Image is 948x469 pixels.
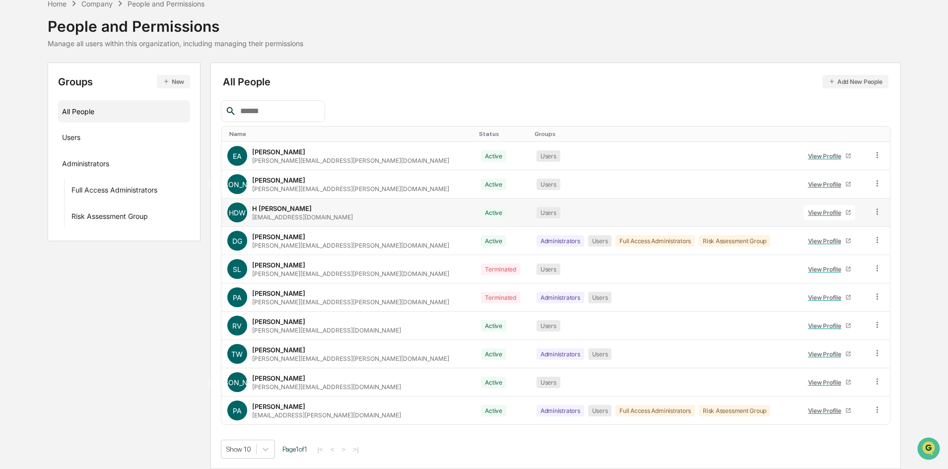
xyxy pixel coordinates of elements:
[804,318,855,334] a: View Profile
[10,145,18,153] div: 🔎
[339,445,349,454] button: >
[48,9,303,35] div: People and Permissions
[808,152,845,160] div: View Profile
[10,126,18,134] div: 🖐️
[233,152,242,160] span: EA
[588,405,612,416] div: Users
[481,405,506,416] div: Active
[537,405,584,416] div: Administrators
[481,320,506,332] div: Active
[822,75,888,88] button: Add New People
[208,180,266,189] span: [PERSON_NAME]
[48,39,303,48] div: Manage all users within this organization, including managing their permissions
[808,294,845,301] div: View Profile
[537,264,560,275] div: Users
[252,204,312,212] div: H [PERSON_NAME]
[169,79,181,91] button: Start new chat
[252,298,449,306] div: [PERSON_NAME][EMAIL_ADDRESS][PERSON_NAME][DOMAIN_NAME]
[804,177,855,192] a: View Profile
[71,186,157,198] div: Full Access Administrators
[34,86,126,94] div: We're available if you need us!
[252,148,305,156] div: [PERSON_NAME]
[350,445,361,454] button: >|
[537,179,560,190] div: Users
[808,237,845,245] div: View Profile
[588,235,612,247] div: Users
[328,445,338,454] button: <
[479,131,527,137] div: Toggle SortBy
[229,208,246,217] span: HDW
[252,383,401,391] div: [PERSON_NAME][EMAIL_ADDRESS][DOMAIN_NAME]
[233,293,242,302] span: PA
[804,233,855,249] a: View Profile
[916,436,943,463] iframe: Open customer support
[10,21,181,37] p: How can we help?
[537,348,584,360] div: Administrators
[252,289,305,297] div: [PERSON_NAME]
[537,320,560,332] div: Users
[58,75,191,88] div: Groups
[481,235,506,247] div: Active
[481,348,506,360] div: Active
[699,235,770,247] div: Risk Assessment Group
[535,131,794,137] div: Toggle SortBy
[252,233,305,241] div: [PERSON_NAME]
[808,350,845,358] div: View Profile
[252,185,449,193] div: [PERSON_NAME][EMAIL_ADDRESS][PERSON_NAME][DOMAIN_NAME]
[252,411,401,419] div: [EMAIL_ADDRESS][PERSON_NAME][DOMAIN_NAME]
[252,157,449,164] div: [PERSON_NAME][EMAIL_ADDRESS][PERSON_NAME][DOMAIN_NAME]
[804,205,855,220] a: View Profile
[72,126,80,134] div: 🗄️
[588,292,612,303] div: Users
[615,405,695,416] div: Full Access Administrators
[71,212,148,224] div: Risk Assessment Group
[802,131,863,137] div: Toggle SortBy
[481,292,520,303] div: Terminated
[20,125,64,135] span: Preclearance
[252,242,449,249] div: [PERSON_NAME][EMAIL_ADDRESS][PERSON_NAME][DOMAIN_NAME]
[231,350,243,358] span: TW
[252,355,449,362] div: [PERSON_NAME][EMAIL_ADDRESS][PERSON_NAME][DOMAIN_NAME]
[481,264,520,275] div: Terminated
[252,213,353,221] div: [EMAIL_ADDRESS][DOMAIN_NAME]
[208,378,266,387] span: [PERSON_NAME]
[481,377,506,388] div: Active
[808,379,845,386] div: View Profile
[229,131,472,137] div: Toggle SortBy
[615,235,695,247] div: Full Access Administrators
[232,322,242,330] span: RV
[481,150,506,162] div: Active
[252,318,305,326] div: [PERSON_NAME]
[252,402,305,410] div: [PERSON_NAME]
[588,348,612,360] div: Users
[6,140,67,158] a: 🔎Data Lookup
[537,207,560,218] div: Users
[537,235,584,247] div: Administrators
[252,374,305,382] div: [PERSON_NAME]
[233,406,242,415] span: PA
[70,168,120,176] a: Powered byPylon
[808,407,845,414] div: View Profile
[62,159,109,171] div: Administrators
[282,445,307,453] span: Page 1 of 1
[875,131,885,137] div: Toggle SortBy
[808,181,845,188] div: View Profile
[699,405,770,416] div: Risk Assessment Group
[481,179,506,190] div: Active
[804,148,855,164] a: View Profile
[20,144,63,154] span: Data Lookup
[252,261,305,269] div: [PERSON_NAME]
[252,270,449,277] div: [PERSON_NAME][EMAIL_ADDRESS][PERSON_NAME][DOMAIN_NAME]
[808,209,845,216] div: View Profile
[223,75,888,88] div: All People
[34,76,163,86] div: Start new chat
[804,375,855,390] a: View Profile
[804,262,855,277] a: View Profile
[6,121,68,139] a: 🖐️Preclearance
[252,176,305,184] div: [PERSON_NAME]
[10,76,28,94] img: 1746055101610-c473b297-6a78-478c-a979-82029cc54cd1
[99,168,120,176] span: Pylon
[62,133,80,145] div: Users
[537,150,560,162] div: Users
